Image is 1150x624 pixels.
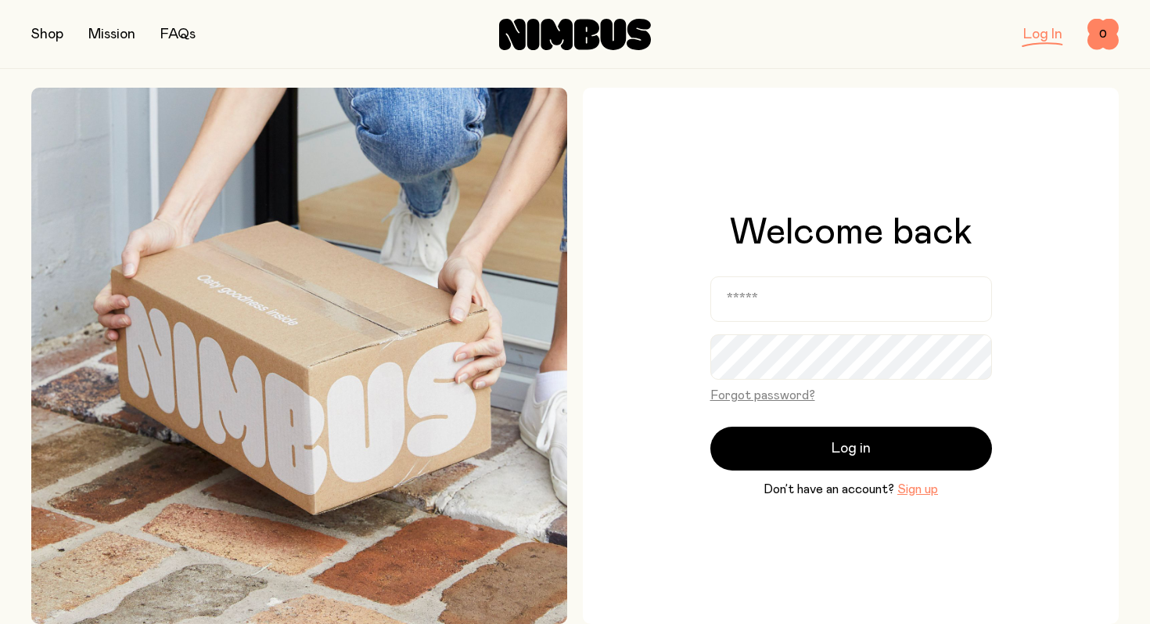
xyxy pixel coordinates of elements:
h1: Welcome back [730,214,972,251]
button: Forgot password? [710,386,815,405]
a: Log In [1023,27,1062,41]
button: Log in [710,427,992,471]
span: Log in [832,438,871,460]
span: Don’t have an account? [764,480,894,499]
button: Sign up [897,480,938,499]
img: Picking up Nimbus mailer from doorstep [31,88,567,624]
button: 0 [1087,19,1119,50]
a: FAQs [160,27,196,41]
a: Mission [88,27,135,41]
